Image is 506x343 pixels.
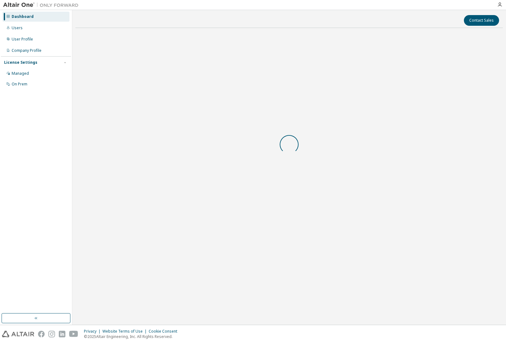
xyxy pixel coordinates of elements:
img: facebook.svg [38,331,45,337]
img: instagram.svg [48,331,55,337]
div: On Prem [12,82,27,87]
div: Cookie Consent [149,329,181,334]
p: © 2025 Altair Engineering, Inc. All Rights Reserved. [84,334,181,339]
img: linkedin.svg [59,331,65,337]
img: youtube.svg [69,331,78,337]
div: Users [12,25,23,30]
img: Altair One [3,2,82,8]
div: User Profile [12,37,33,42]
div: Managed [12,71,29,76]
div: Privacy [84,329,102,334]
button: Contact Sales [464,15,499,26]
div: Company Profile [12,48,41,53]
img: altair_logo.svg [2,331,34,337]
div: Dashboard [12,14,34,19]
div: Website Terms of Use [102,329,149,334]
div: License Settings [4,60,37,65]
